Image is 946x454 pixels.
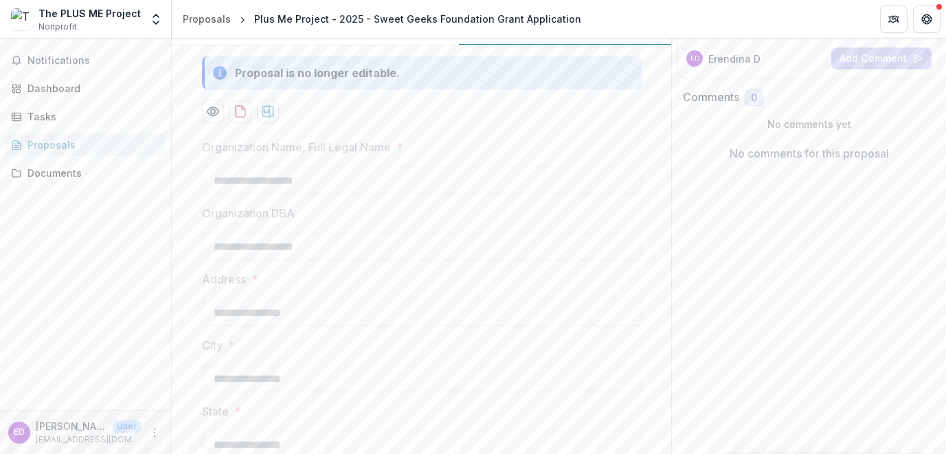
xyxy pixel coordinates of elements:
[38,6,141,21] div: The PLUS ME Project
[202,100,224,122] button: Preview dd334f6f-0d02-400d-8619-8cb2efe90fab-2.pdf
[36,419,107,433] p: [PERSON_NAME]
[202,337,223,354] p: City
[683,91,739,104] h2: Comments
[202,205,295,221] p: Organization DBA
[880,6,908,33] button: Partners
[14,428,25,437] div: Erendina Delgadillo
[146,6,166,33] button: Open entity switcher
[27,109,155,124] div: Tasks
[5,50,166,72] button: Notifications
[690,55,699,62] div: Erendina Delgadillo
[183,12,231,26] div: Proposals
[177,9,587,29] nav: breadcrumb
[683,117,935,131] p: No comments yet
[146,424,163,441] button: More
[831,47,932,69] button: Add Comment
[36,433,141,446] p: [EMAIL_ADDRESS][DOMAIN_NAME]
[5,105,166,128] a: Tasks
[113,420,141,433] p: User
[177,9,236,29] a: Proposals
[27,81,155,96] div: Dashboard
[202,403,229,420] p: State
[751,92,757,104] span: 0
[38,21,77,33] span: Nonprofit
[202,139,391,155] p: Organization Name, Full Legal Name
[5,77,166,100] a: Dashboard
[708,52,761,66] p: Erendina D
[913,6,941,33] button: Get Help
[27,55,160,67] span: Notifications
[730,145,889,162] p: No comments for this proposal
[229,100,251,122] button: download-proposal
[202,271,246,288] p: Address
[235,65,400,81] div: Proposal is no longer editable.
[11,8,33,30] img: The PLUS ME Project
[27,166,155,180] div: Documents
[27,138,155,152] div: Proposals
[257,100,279,122] button: download-proposal
[5,162,166,184] a: Documents
[254,12,581,26] div: Plus Me Project - 2025 - Sweet Geeks Foundation Grant Application
[5,133,166,156] a: Proposals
